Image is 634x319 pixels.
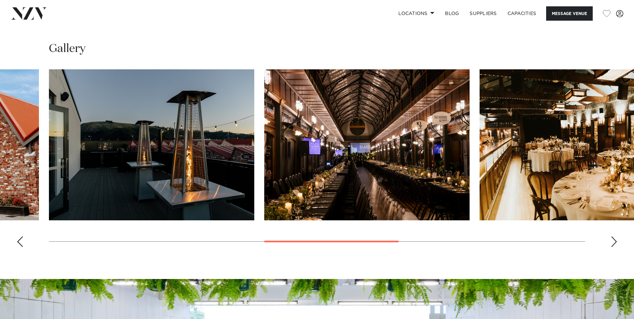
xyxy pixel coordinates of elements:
[502,6,542,21] a: Capacities
[546,6,593,21] button: Message Venue
[393,6,440,21] a: Locations
[49,69,254,220] swiper-slide: 5 / 10
[464,6,502,21] a: SUPPLIERS
[264,69,470,220] swiper-slide: 6 / 10
[49,41,86,56] h2: Gallery
[11,7,47,19] img: nzv-logo.png
[440,6,464,21] a: BLOG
